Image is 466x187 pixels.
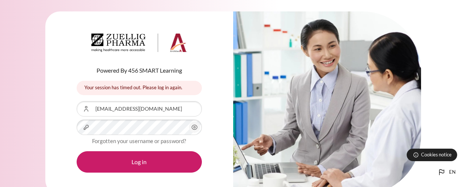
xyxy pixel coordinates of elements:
span: Cookies notice [421,151,452,158]
button: Cookies notice [407,149,457,161]
button: Languages [434,165,459,180]
p: Powered By 456 SMART Learning [77,66,202,75]
span: en [449,169,456,176]
a: Architeck [91,34,187,55]
a: Forgotten your username or password? [92,138,186,144]
input: Username or Email Address [77,101,202,117]
div: Your session has timed out. Please log in again. [77,81,202,95]
button: Log in [77,151,202,173]
img: Architeck [91,34,187,52]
